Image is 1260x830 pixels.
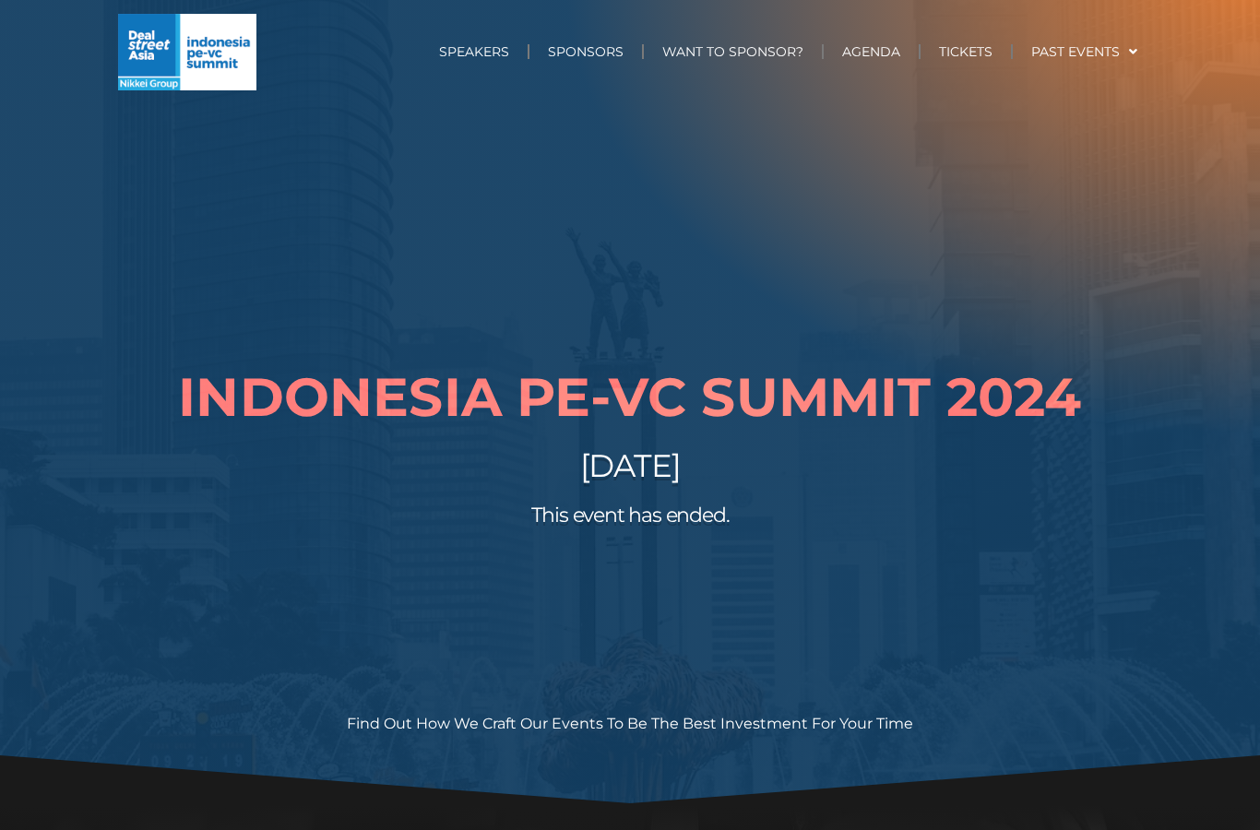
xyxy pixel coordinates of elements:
[644,30,822,73] a: WANT TO SPONSOR?
[113,365,1147,430] h1: Indonesia PE-VC Summit 2024
[921,30,1011,73] a: TICKETS
[113,504,1147,528] h2: This event has ended.
[113,713,1147,735] p: find out how we Craft Our Events to be the best investment for your time
[1013,30,1156,73] a: PAST EVENTS
[113,447,1147,485] h2: [DATE]
[118,14,256,90] img: Indonesia-PE-VC-Summit-Nikkei-500w
[824,30,919,73] a: AGENDA
[421,30,528,73] a: SPEAKERS
[529,30,642,73] a: SPONSORS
